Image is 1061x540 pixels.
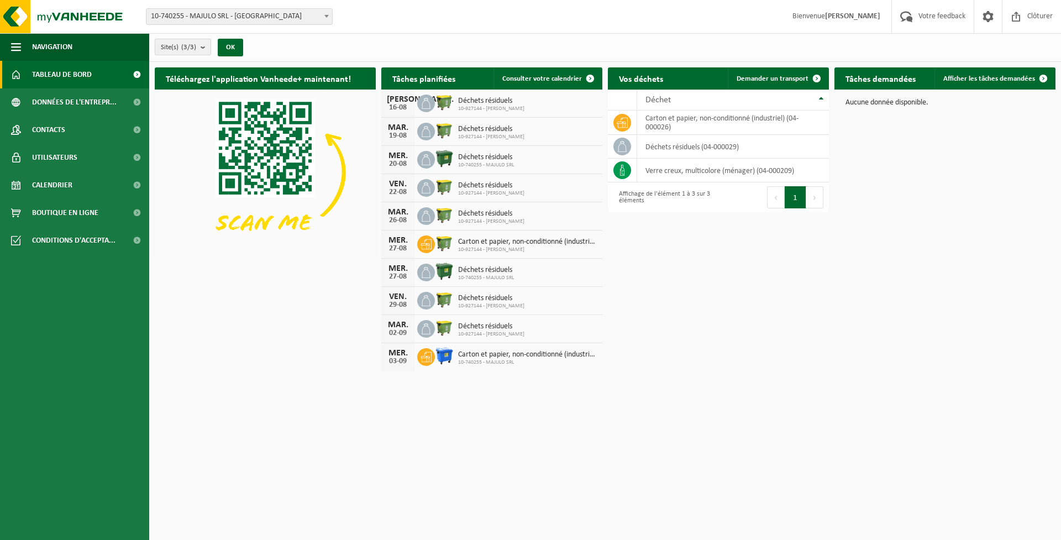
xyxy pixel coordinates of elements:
[32,88,117,116] span: Données de l'entrepr...
[146,8,333,25] span: 10-740255 - MAJULO SRL - VILLERS-LE-BOUILLET
[934,67,1054,90] a: Afficher les tâches demandées
[155,39,211,55] button: Site(s)(3/3)
[458,97,524,106] span: Déchets résiduels
[458,181,524,190] span: Déchets résiduels
[458,153,514,162] span: Déchets résiduels
[435,121,454,140] img: WB-1100-HPE-GN-50
[387,180,409,188] div: VEN.
[435,318,454,337] img: WB-1100-HPE-GN-50
[435,93,454,112] img: WB-1100-HPE-GN-50
[387,132,409,140] div: 19-08
[806,186,823,208] button: Next
[435,290,454,309] img: WB-1100-HPE-GN-50
[435,177,454,196] img: WB-1100-HPE-GN-50
[502,75,582,82] span: Consulter votre calendrier
[613,185,713,209] div: Affichage de l'élément 1 à 3 sur 3 éléments
[458,238,597,247] span: Carton et papier, non-conditionné (industriel)
[181,44,196,51] count: (3/3)
[458,209,524,218] span: Déchets résiduels
[458,134,524,140] span: 10-927144 - [PERSON_NAME]
[32,116,65,144] span: Contacts
[155,67,362,89] h2: Téléchargez l'application Vanheede+ maintenant!
[387,321,409,329] div: MAR.
[834,67,927,89] h2: Tâches demandées
[435,234,454,253] img: WB-1100-HPE-GN-50
[387,245,409,253] div: 27-08
[387,95,409,104] div: [PERSON_NAME].
[637,159,829,182] td: verre creux, multicolore (ménager) (04-000209)
[218,39,243,56] button: OK
[458,350,597,359] span: Carton et papier, non-conditionné (industriel)
[435,206,454,224] img: WB-1100-HPE-GN-50
[387,358,409,365] div: 03-09
[845,99,1044,107] p: Aucune donnée disponible.
[387,151,409,160] div: MER.
[458,322,524,331] span: Déchets résiduels
[458,106,524,112] span: 10-927144 - [PERSON_NAME]
[32,171,72,199] span: Calendrier
[458,303,524,310] span: 10-927144 - [PERSON_NAME]
[435,262,454,281] img: WB-1100-HPE-GN-01
[387,264,409,273] div: MER.
[387,292,409,301] div: VEN.
[458,247,597,253] span: 10-927144 - [PERSON_NAME]
[32,33,72,61] span: Navigation
[32,61,92,88] span: Tableau de bord
[458,125,524,134] span: Déchets résiduels
[458,331,524,338] span: 10-927144 - [PERSON_NAME]
[32,144,77,171] span: Utilisateurs
[458,359,597,366] span: 10-740255 - MAJULO SRL
[387,188,409,196] div: 22-08
[146,9,332,24] span: 10-740255 - MAJULO SRL - VILLERS-LE-BOUILLET
[767,186,785,208] button: Previous
[387,236,409,245] div: MER.
[32,227,115,254] span: Conditions d'accepta...
[493,67,601,90] a: Consulter votre calendrier
[387,217,409,224] div: 26-08
[387,208,409,217] div: MAR.
[458,218,524,225] span: 10-927144 - [PERSON_NAME]
[387,160,409,168] div: 20-08
[161,39,196,56] span: Site(s)
[387,329,409,337] div: 02-09
[458,190,524,197] span: 10-927144 - [PERSON_NAME]
[737,75,808,82] span: Demander un transport
[32,199,98,227] span: Boutique en ligne
[458,266,514,275] span: Déchets résiduels
[387,104,409,112] div: 16-08
[387,123,409,132] div: MAR.
[637,111,829,135] td: carton et papier, non-conditionné (industriel) (04-000026)
[387,301,409,309] div: 29-08
[387,349,409,358] div: MER.
[825,12,880,20] strong: [PERSON_NAME]
[387,273,409,281] div: 27-08
[943,75,1035,82] span: Afficher les tâches demandées
[458,162,514,169] span: 10-740255 - MAJULO SRL
[645,96,671,104] span: Déchet
[785,186,806,208] button: 1
[458,294,524,303] span: Déchets résiduels
[637,135,829,159] td: déchets résiduels (04-000029)
[435,347,454,365] img: WB-1100-HPE-BE-01
[155,90,376,255] img: Download de VHEPlus App
[608,67,674,89] h2: Vos déchets
[458,275,514,281] span: 10-740255 - MAJULO SRL
[381,67,466,89] h2: Tâches planifiées
[435,149,454,168] img: WB-1100-HPE-GN-01
[728,67,828,90] a: Demander un transport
